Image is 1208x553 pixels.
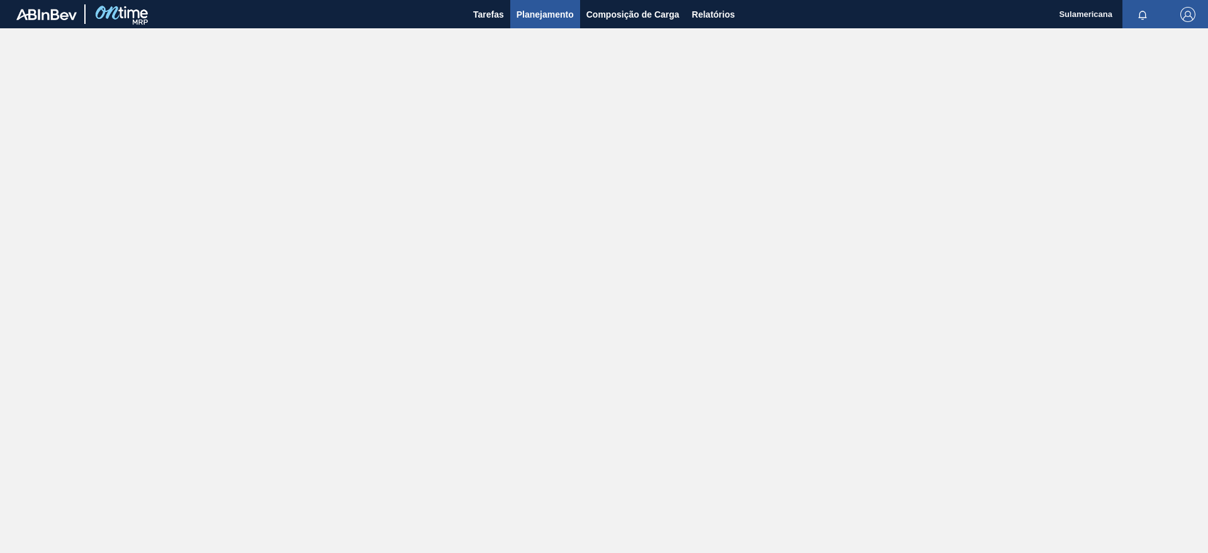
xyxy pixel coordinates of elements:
img: Logout [1180,7,1195,22]
span: Composição de Carga [586,7,679,22]
span: Tarefas [473,7,504,22]
button: Notificações [1122,6,1163,23]
img: TNhmsLtSVTkK8tSr43FrP2fwEKptu5GPRR3wAAAABJRU5ErkJggg== [16,9,77,20]
span: Relatórios [692,7,735,22]
span: Planejamento [517,7,574,22]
